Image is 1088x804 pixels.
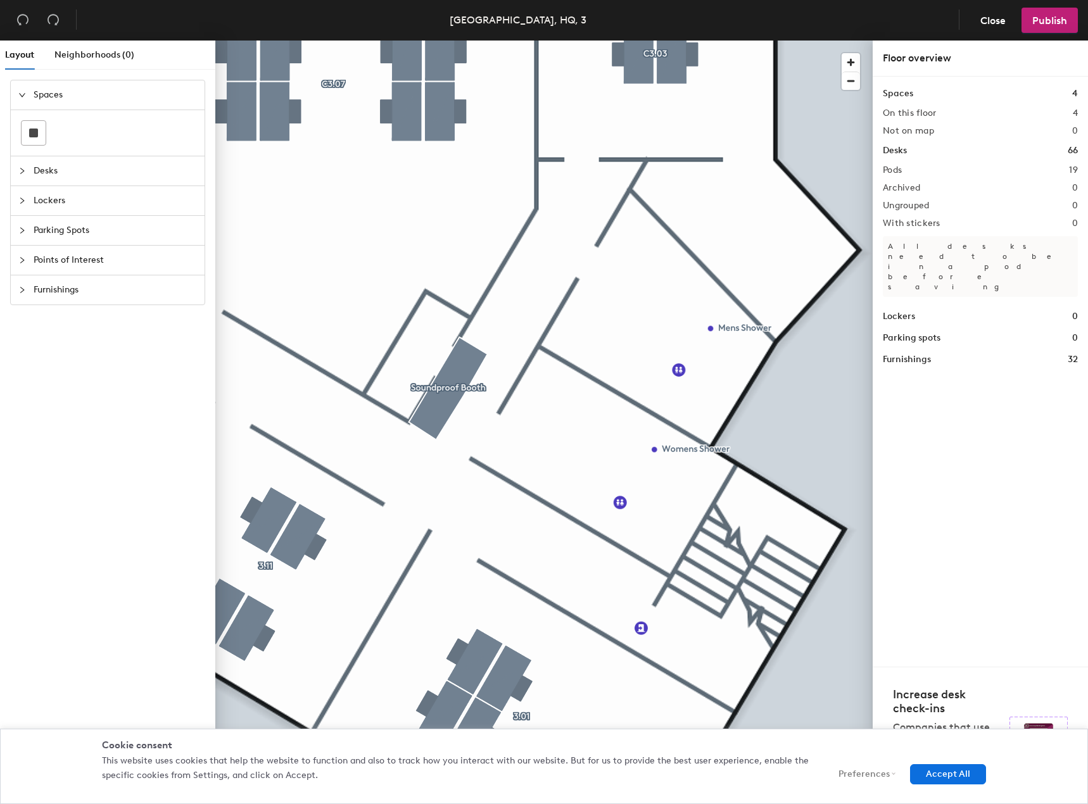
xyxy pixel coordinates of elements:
[980,15,1006,27] span: Close
[883,87,913,101] h1: Spaces
[910,764,986,784] button: Accept All
[18,286,26,294] span: collapsed
[34,216,197,245] span: Parking Spots
[18,197,26,204] span: collapsed
[1069,165,1078,175] h2: 19
[34,156,197,185] span: Desks
[883,126,934,136] h2: Not on map
[16,13,29,26] span: undo
[34,275,197,305] span: Furnishings
[883,51,1078,66] div: Floor overview
[34,80,197,110] span: Spaces
[34,246,197,275] span: Points of Interest
[883,353,931,367] h1: Furnishings
[41,8,66,33] button: Redo (⌘ + ⇧ + Z)
[1072,218,1078,229] h2: 0
[18,167,26,175] span: collapsed
[883,144,907,158] h1: Desks
[893,688,1002,715] h4: Increase desk check-ins
[970,8,1016,33] button: Close
[1072,87,1078,101] h1: 4
[883,310,915,323] h1: Lockers
[1009,717,1068,760] img: Sticker logo
[450,12,586,28] div: [GEOGRAPHIC_DATA], HQ, 3
[1073,108,1078,118] h2: 4
[1072,310,1078,323] h1: 0
[18,91,26,99] span: expanded
[893,720,1002,776] p: Companies that use desk stickers have up to 25% more check-ins.
[883,331,940,345] h1: Parking spots
[1032,15,1067,27] span: Publish
[883,236,1078,297] p: All desks need to be in a pod before saving
[1068,144,1078,158] h1: 66
[1072,201,1078,211] h2: 0
[1022,8,1078,33] button: Publish
[1072,126,1078,136] h2: 0
[823,764,901,784] button: Preferences
[883,183,920,193] h2: Archived
[1068,353,1078,367] h1: 32
[54,49,134,60] span: Neighborhoods (0)
[1072,331,1078,345] h1: 0
[10,8,35,33] button: Undo (⌘ + Z)
[883,201,930,211] h2: Ungrouped
[18,256,26,264] span: collapsed
[883,108,937,118] h2: On this floor
[5,49,34,60] span: Layout
[102,739,986,752] div: Cookie consent
[102,754,810,782] p: This website uses cookies that help the website to function and also to track how you interact wi...
[883,165,902,175] h2: Pods
[883,218,940,229] h2: With stickers
[18,227,26,234] span: collapsed
[1072,183,1078,193] h2: 0
[34,186,197,215] span: Lockers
